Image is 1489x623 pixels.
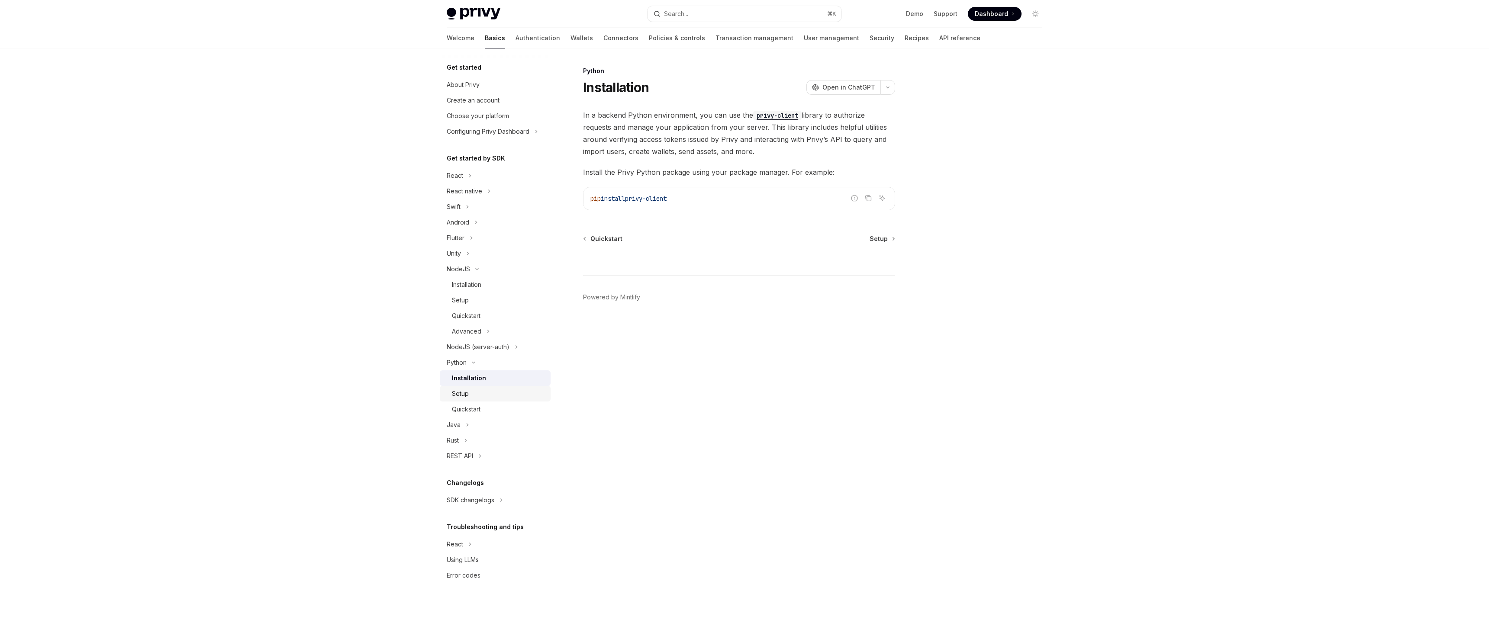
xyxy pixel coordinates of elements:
button: Toggle Advanced section [440,324,551,339]
div: Using LLMs [447,555,479,565]
button: Open in ChatGPT [806,80,880,95]
div: Android [447,217,469,228]
button: Toggle React native section [440,183,551,199]
a: Support [934,10,957,18]
a: Authentication [516,28,560,48]
span: pip [590,195,601,202]
a: Quickstart [440,308,551,324]
div: Flutter [447,233,464,243]
span: install [601,195,625,202]
a: Security [870,28,894,48]
a: Wallets [570,28,593,48]
a: Dashboard [968,7,1022,21]
button: Toggle REST API section [440,448,551,464]
button: Open search [648,6,841,22]
div: Swift [447,202,461,212]
div: Search... [664,9,688,19]
span: privy-client [625,195,667,202]
div: Setup [452,295,469,305]
div: React native [447,186,482,196]
button: Toggle React section [440,536,551,552]
a: About Privy [440,77,551,93]
div: Python [583,67,895,75]
button: Report incorrect code [849,193,860,204]
a: Connectors [603,28,638,48]
div: React [447,170,463,181]
a: privy-client [753,111,802,119]
h5: Get started [447,62,481,73]
span: Install the Privy Python package using your package manager. For example: [583,166,895,178]
span: Quickstart [590,234,622,243]
div: About Privy [447,80,480,90]
button: Toggle Swift section [440,199,551,215]
div: Python [447,357,467,368]
button: Toggle NodeJS section [440,261,551,277]
div: Installation [452,373,486,383]
div: NodeJS [447,264,470,274]
h5: Get started by SDK [447,153,505,164]
a: Quickstart [584,234,622,243]
code: privy-client [753,111,802,120]
button: Toggle Android section [440,215,551,230]
a: Choose your platform [440,108,551,124]
a: Recipes [905,28,929,48]
a: Powered by Mintlify [583,293,640,302]
a: Basics [485,28,505,48]
a: API reference [939,28,980,48]
div: REST API [447,451,473,461]
a: Demo [906,10,923,18]
button: Copy the contents from the code block [863,193,874,204]
a: Installation [440,370,551,386]
span: Open in ChatGPT [822,83,875,92]
div: React [447,539,463,549]
button: Ask AI [877,193,888,204]
button: Toggle NodeJS (server-auth) section [440,339,551,355]
div: Rust [447,435,459,446]
a: Setup [440,292,551,308]
a: Setup [440,386,551,401]
h5: Troubleshooting and tips [447,522,524,532]
div: Create an account [447,95,500,106]
a: Transaction management [715,28,793,48]
span: ⌘ K [827,10,836,17]
div: Configuring Privy Dashboard [447,126,529,137]
h1: Installation [583,80,649,95]
a: Using LLMs [440,552,551,568]
div: Unity [447,248,461,259]
div: SDK changelogs [447,495,494,505]
div: NodeJS (server-auth) [447,342,509,352]
button: Toggle Java section [440,417,551,433]
div: Java [447,420,461,430]
div: Error codes [447,570,480,581]
a: Welcome [447,28,474,48]
div: Quickstart [452,311,480,321]
div: Advanced [452,326,481,337]
h5: Changelogs [447,478,484,488]
button: Toggle React section [440,168,551,183]
span: In a backend Python environment, you can use the library to authorize requests and manage your ap... [583,109,895,157]
button: Toggle Flutter section [440,230,551,246]
button: Toggle Unity section [440,246,551,261]
span: Dashboard [975,10,1008,18]
button: Toggle dark mode [1028,7,1042,21]
a: User management [804,28,859,48]
button: Toggle Python section [440,355,551,370]
a: Quickstart [440,401,551,417]
a: Setup [870,234,894,243]
a: Policies & controls [649,28,705,48]
button: Toggle Rust section [440,433,551,448]
button: Toggle SDK changelogs section [440,492,551,508]
span: Setup [870,234,888,243]
a: Installation [440,277,551,292]
button: Toggle Configuring Privy Dashboard section [440,124,551,139]
div: Quickstart [452,404,480,414]
img: light logo [447,8,500,20]
a: Create an account [440,93,551,108]
a: Error codes [440,568,551,583]
div: Setup [452,389,469,399]
div: Installation [452,279,481,290]
div: Choose your platform [447,111,509,121]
